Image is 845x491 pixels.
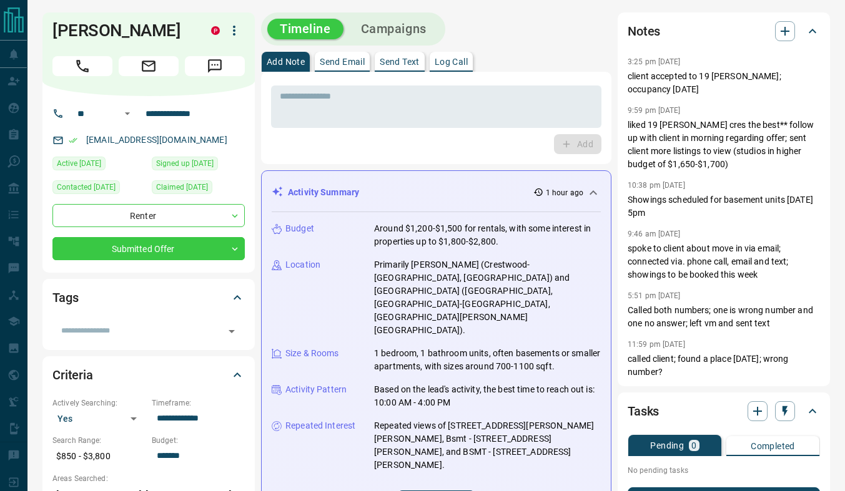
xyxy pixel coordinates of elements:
h1: [PERSON_NAME] [52,21,192,41]
button: Campaigns [348,19,439,39]
p: $850 - $3,800 [52,446,146,467]
div: property.ca [211,26,220,35]
p: 0 [691,441,696,450]
p: Completed [751,442,795,450]
p: 3:25 pm [DATE] [628,57,681,66]
p: Primarily [PERSON_NAME] (Crestwood-[GEOGRAPHIC_DATA], [GEOGRAPHIC_DATA]) and [GEOGRAPHIC_DATA] ([... [374,258,601,337]
span: Signed up [DATE] [156,157,214,170]
p: liked 19 [PERSON_NAME] cres the best** follow up with client in morning regarding offer; sent cli... [628,119,820,171]
p: 11:59 pm [DATE] [628,340,685,349]
div: Tags [52,283,245,313]
span: Email [119,56,179,76]
span: Message [185,56,245,76]
p: 10:38 pm [DATE] [628,181,685,190]
p: Add Note [267,57,305,66]
div: Yes [52,409,146,429]
span: Active [DATE] [57,157,101,170]
p: Send Email [320,57,365,66]
p: Actively Searching: [52,397,146,409]
p: 9:46 am [DATE] [628,230,681,238]
p: Send Text [380,57,420,66]
p: 1 hour ago [546,187,583,198]
p: Budget [285,222,314,235]
button: Open [120,106,135,121]
span: Call [52,56,112,76]
span: Claimed [DATE] [156,181,208,193]
p: Pending [650,441,684,450]
h2: Tags [52,288,78,308]
p: client accepted to 19 [PERSON_NAME]; occupancy [DATE] [628,70,820,96]
div: Mon Jul 21 2025 [152,180,245,198]
p: Size & Rooms [285,347,339,360]
p: Areas Searched: [52,473,245,484]
h2: Criteria [52,365,93,385]
p: Repeated views of [STREET_ADDRESS][PERSON_NAME][PERSON_NAME], Bsmt - [STREET_ADDRESS][PERSON_NAME... [374,419,601,472]
p: Around $1,200-$1,500 for rentals, with some interest in properties up to $1,800-$2,800. [374,222,601,248]
div: Submitted Offer [52,237,245,260]
p: Called both numbers; one is wrong number and one no answer; left vm and sent text [628,304,820,330]
p: Location [285,258,320,271]
button: Timeline [267,19,343,39]
div: Tasks [628,396,820,426]
p: Timeframe: [152,397,245,409]
div: Mon Jul 21 2025 [152,157,245,174]
p: called client; found a place [DATE]; wrong number? [628,352,820,379]
button: Open [223,323,240,340]
div: Sun Jul 27 2025 [52,180,146,198]
p: Log Call [435,57,468,66]
svg: Email Verified [69,136,77,145]
div: Tue Sep 09 2025 [52,157,146,174]
p: Showings scheduled for basement units [DATE] 5pm [628,193,820,220]
div: Renter [52,204,245,227]
p: 9:59 pm [DATE] [628,106,681,115]
h2: Tasks [628,401,659,421]
p: 1 bedroom, 1 bathroom units, often basements or smaller apartments, with sizes around 700-1100 sqft. [374,347,601,373]
p: Activity Summary [288,186,359,199]
span: Contacted [DATE] [57,181,116,193]
div: Criteria [52,360,245,390]
div: Notes [628,16,820,46]
a: [EMAIL_ADDRESS][DOMAIN_NAME] [86,135,227,145]
p: spoke to client about move in via email; connected via. phone call, email and text; showings to b... [628,242,820,281]
p: Search Range: [52,435,146,446]
p: Activity Pattern [285,383,347,396]
p: Repeated Interest [285,419,355,432]
h2: Notes [628,21,660,41]
p: Based on the lead's activity, the best time to reach out is: 10:00 AM - 4:00 PM [374,383,601,409]
p: Budget: [152,435,245,446]
div: Activity Summary1 hour ago [272,181,601,204]
p: 5:51 pm [DATE] [628,291,681,300]
p: No pending tasks [628,461,820,480]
